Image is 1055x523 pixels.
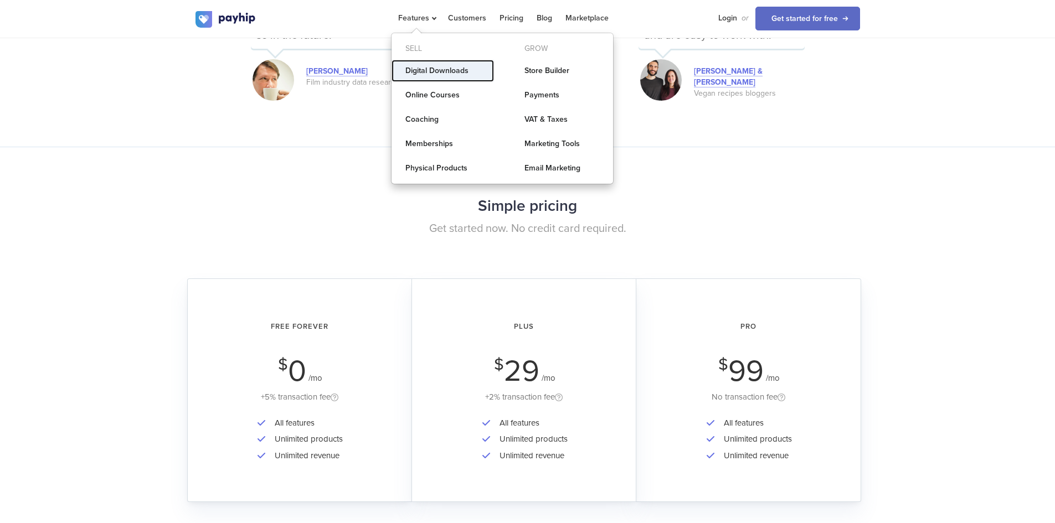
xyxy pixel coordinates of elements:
div: Vegan recipes bloggers [694,88,805,99]
a: VAT & Taxes [511,108,613,131]
li: All features [494,415,568,431]
a: [PERSON_NAME] [306,66,368,76]
div: +5% transaction fee [203,390,397,404]
a: Online Courses [392,84,494,106]
div: Sell [392,40,494,58]
span: Features [398,13,435,23]
span: $ [494,358,504,371]
li: Unlimited revenue [494,448,568,464]
li: Unlimited revenue [269,448,343,464]
span: $ [718,358,728,371]
h2: Plus [428,312,620,341]
li: Unlimited products [494,431,568,447]
a: Store Builder [511,60,613,82]
li: All features [269,415,343,431]
h2: Pro [652,312,845,341]
span: 29 [504,353,539,389]
h2: Simple pricing [195,191,860,221]
a: Coaching [392,108,494,131]
img: logo.svg [195,11,256,28]
div: Film industry data researcher [306,77,417,88]
li: All features [718,415,792,431]
span: /mo [542,373,555,383]
span: 99 [728,353,764,389]
span: /mo [308,373,322,383]
h2: Free Forever [203,312,397,341]
div: Grow [511,40,613,58]
span: $ [278,358,288,371]
a: Email Marketing [511,157,613,179]
span: /mo [766,373,780,383]
img: 2.jpg [253,59,294,101]
a: Marketing Tools [511,133,613,155]
a: [PERSON_NAME] & [PERSON_NAME] [694,66,763,87]
img: 3-optimised.png [640,59,682,101]
li: Unlimited revenue [718,448,792,464]
div: No transaction fee [652,390,845,404]
p: Get started now. No credit card required. [195,221,860,237]
a: Physical Products [392,157,494,179]
li: Unlimited products [269,431,343,447]
a: Get started for free [755,7,860,30]
a: Digital Downloads [392,60,494,82]
a: Payments [511,84,613,106]
li: Unlimited products [718,431,792,447]
a: Memberships [392,133,494,155]
div: +2% transaction fee [428,390,620,404]
span: 0 [288,353,306,389]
